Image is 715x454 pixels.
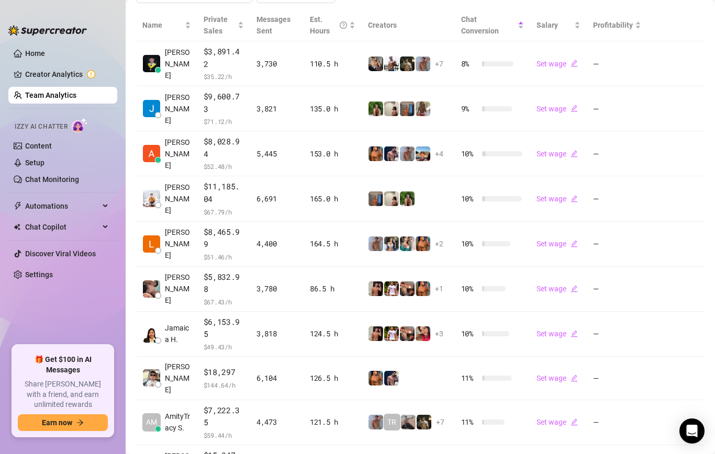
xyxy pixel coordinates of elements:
[204,90,244,115] span: $9,600.73
[461,328,478,339] span: 10 %
[165,361,191,395] span: [PERSON_NAME]
[310,148,355,160] div: 153.0 h
[435,148,443,160] span: + 4
[384,236,399,251] img: Katy
[25,158,44,167] a: Setup
[587,86,647,131] td: —
[165,271,191,306] span: [PERSON_NAME]
[143,280,160,298] img: Regine Ore
[204,342,244,352] span: $ 49.43 /h
[435,58,443,70] span: + 7
[400,56,415,71] img: Tony
[204,226,244,251] span: $8,465.99
[310,372,355,384] div: 126.5 h
[25,49,45,58] a: Home
[143,55,160,72] img: Ric John Derell…
[310,193,355,205] div: 165.0 h
[256,238,297,249] div: 4,400
[387,416,396,428] span: TR
[400,281,415,296] img: Osvaldo
[204,366,244,379] span: $18,297
[15,122,68,132] span: Izzy AI Chatter
[461,372,478,384] span: 11 %
[571,330,578,337] span: edit
[416,281,430,296] img: JG
[165,47,191,81] span: [PERSON_NAME]
[136,9,197,41] th: Name
[384,326,399,341] img: Hector
[436,416,444,428] span: + 7
[587,267,647,312] td: —
[143,145,160,162] img: Adrian Custodio
[571,285,578,292] span: edit
[384,191,399,206] img: Ralphy
[256,193,297,205] div: 6,691
[204,316,244,340] span: $6,153.95
[25,175,79,184] a: Chat Monitoring
[204,46,244,70] span: $3,891.42
[18,355,108,375] span: 🎁 Get $100 in AI Messages
[368,146,383,161] img: JG
[416,56,430,71] img: Joey
[461,416,478,428] span: 11 %
[400,191,415,206] img: Nathaniel
[204,180,244,205] span: $11,185.04
[204,161,244,172] span: $ 52.48 /h
[587,357,647,400] td: —
[256,328,297,339] div: 3,818
[587,41,647,86] td: —
[310,328,355,339] div: 124.5 h
[461,103,478,115] span: 9 %
[204,404,244,429] span: $7,222.35
[435,283,443,294] span: + 1
[256,58,297,70] div: 3,730
[416,146,430,161] img: Zach
[571,418,578,426] span: edit
[368,101,383,116] img: Nathaniel
[165,92,191,126] span: [PERSON_NAME]
[204,116,244,127] span: $ 71.12 /h
[537,150,578,158] a: Set wageedit
[25,66,109,83] a: Creator Analytics exclamation-circle
[204,15,228,35] span: Private Sales
[679,418,705,444] div: Open Intercom Messenger
[143,190,160,207] img: Jayson Roa
[25,219,99,235] span: Chat Copilot
[384,146,399,161] img: Axel
[204,271,244,296] span: $5,832.98
[165,137,191,171] span: [PERSON_NAME]
[537,105,578,113] a: Set wageedit
[18,414,108,431] button: Earn nowarrow-right
[537,195,578,203] a: Set wageedit
[25,142,52,150] a: Content
[587,176,647,221] td: —
[587,222,647,267] td: —
[42,418,72,427] span: Earn now
[400,236,415,251] img: Zaddy
[256,103,297,115] div: 3,821
[256,372,297,384] div: 6,104
[165,322,191,345] span: Jamaica H.
[401,415,416,429] img: LC
[461,15,499,35] span: Chat Conversion
[368,371,383,385] img: JG
[204,430,244,440] span: $ 59.44 /h
[142,19,183,31] span: Name
[368,56,383,71] img: George
[461,238,478,249] span: 10 %
[368,236,383,251] img: Joey
[340,14,347,37] span: question-circle
[310,283,355,294] div: 86.5 h
[204,380,244,390] span: $ 144.64 /h
[461,148,478,160] span: 10 %
[368,415,383,429] img: Joey
[435,328,443,339] span: + 3
[143,369,160,387] img: Rick Gino Tarce…
[18,379,108,410] span: Share [PERSON_NAME] with a friend, and earn unlimited rewards
[384,281,399,296] img: Hector
[461,58,478,70] span: 8 %
[537,285,578,293] a: Set wageedit
[368,326,383,341] img: Zach
[587,312,647,357] td: —
[256,15,291,35] span: Messages Sent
